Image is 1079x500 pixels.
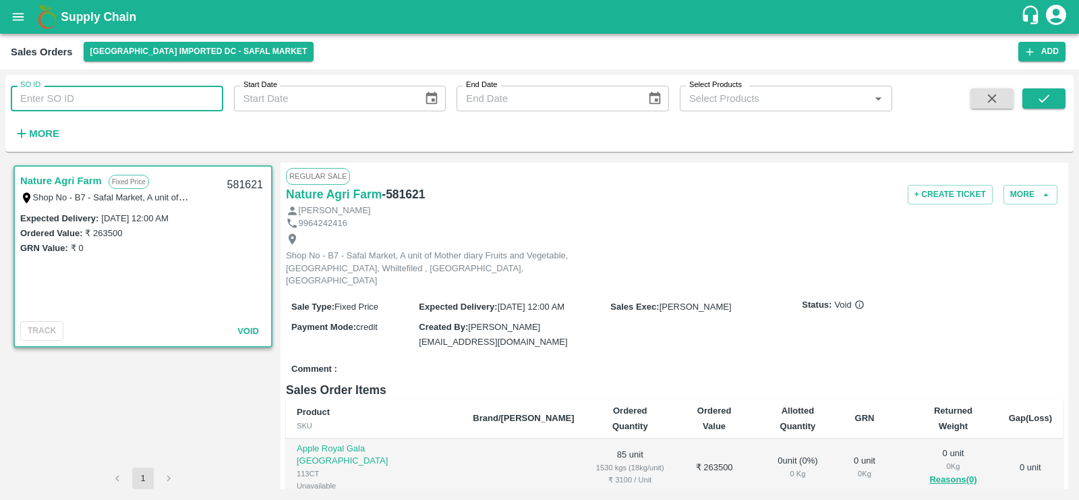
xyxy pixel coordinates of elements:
[834,299,864,312] span: Void
[419,322,468,332] label: Created By :
[998,439,1063,497] td: 0 unit
[109,175,149,189] p: Fixed Price
[689,80,742,90] label: Select Products
[297,480,451,492] div: Unavailable
[419,86,444,111] button: Choose date
[780,406,816,430] b: Allotted Quantity
[1020,5,1044,29] div: customer-support
[419,302,497,312] label: Expected Delivery :
[457,86,636,111] input: End Date
[660,302,732,312] span: [PERSON_NAME]
[764,468,831,480] div: 0 Kg
[61,7,1020,26] a: Supply Chain
[684,90,866,107] input: Select Products
[243,80,277,90] label: Start Date
[84,42,314,61] button: Select DC
[334,302,378,312] span: Fixed Price
[596,474,664,486] div: ₹ 3100 / Unit
[291,322,356,332] label: Payment Mode :
[20,80,40,90] label: SO ID
[33,192,649,202] label: Shop No - B7 - Safal Market, A unit of Mother diary Fruits and Vegetable, [GEOGRAPHIC_DATA], Whil...
[908,185,993,204] button: + Create Ticket
[132,468,154,489] button: page 1
[869,90,887,107] button: Open
[20,243,68,253] label: GRN Value:
[764,455,831,480] div: 0 unit ( 0 %)
[1009,413,1052,423] b: Gap(Loss)
[286,185,382,204] a: Nature Agri Farm
[356,322,378,332] span: credit
[297,407,330,417] b: Product
[919,472,987,488] button: Reasons(0)
[3,1,34,32] button: open drawer
[802,299,832,312] label: Status:
[11,122,63,145] button: More
[297,443,451,468] p: Apple Royal Gala [GEOGRAPHIC_DATA]
[1018,42,1066,61] button: Add
[20,228,82,238] label: Ordered Value:
[1003,185,1057,204] button: More
[291,302,334,312] label: Sale Type :
[85,228,122,238] label: ₹ 263500
[473,413,574,423] b: Brand/[PERSON_NAME]
[234,86,413,111] input: Start Date
[11,86,223,111] input: Enter SO ID
[382,185,425,204] h6: - 581621
[29,128,59,139] strong: More
[105,468,181,489] nav: pagination navigation
[675,439,753,497] td: ₹ 263500
[291,363,337,376] label: Comment :
[934,406,972,430] b: Returned Weight
[855,413,875,423] b: GRN
[853,468,877,480] div: 0 Kg
[919,460,987,472] div: 0 Kg
[297,420,451,432] div: SKU
[219,169,271,201] div: 581621
[919,447,987,488] div: 0 unit
[585,439,675,497] td: 85 unit
[466,80,497,90] label: End Date
[286,250,589,287] p: Shop No - B7 - Safal Market, A unit of Mother diary Fruits and Vegetable, [GEOGRAPHIC_DATA], Whil...
[11,43,73,61] div: Sales Orders
[498,302,564,312] span: [DATE] 12:00 AM
[853,455,877,480] div: 0 unit
[20,213,98,223] label: Expected Delivery :
[642,86,668,111] button: Choose date
[596,462,664,474] div: 1530 kgs (18kg/unit)
[419,322,567,347] span: [PERSON_NAME][EMAIL_ADDRESS][DOMAIN_NAME]
[297,468,451,480] div: 113CT
[299,217,347,230] p: 9964242416
[61,10,136,24] b: Supply Chain
[1044,3,1068,31] div: account of current user
[71,243,84,253] label: ₹ 0
[286,381,1063,399] h6: Sales Order Items
[299,204,371,217] p: [PERSON_NAME]
[612,406,648,430] b: Ordered Quantity
[610,302,659,312] label: Sales Exec :
[286,168,350,184] span: Regular Sale
[237,326,259,336] span: Void
[34,3,61,30] img: logo
[20,172,102,190] a: Nature Agri Farm
[697,406,732,430] b: Ordered Value
[101,213,168,223] label: [DATE] 12:00 AM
